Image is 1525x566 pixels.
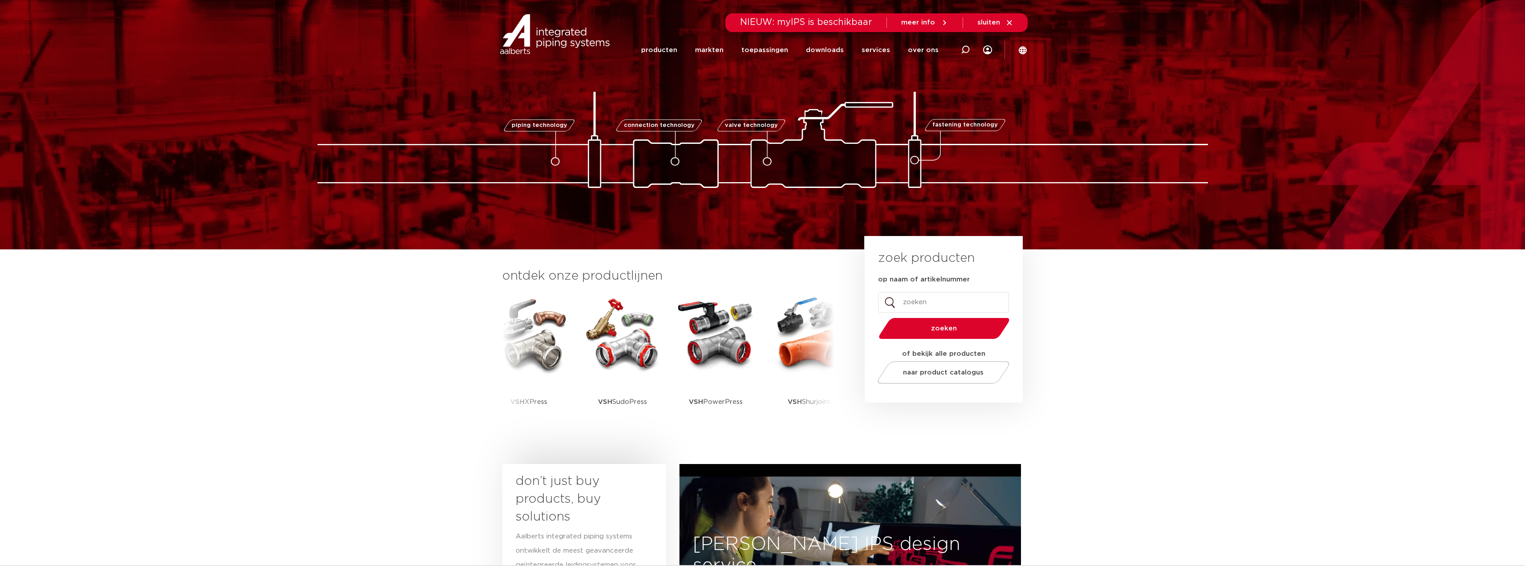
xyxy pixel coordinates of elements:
[676,294,756,430] a: VSHPowerPress
[740,18,872,27] span: NIEUW: myIPS is beschikbaar
[903,369,984,376] span: naar product catalogus
[641,32,677,68] a: producten
[502,267,834,285] h3: ontdek onze productlijnen
[788,399,802,405] strong: VSH
[641,32,939,68] nav: Menu
[769,294,850,430] a: VSHShurjoint
[806,32,844,68] a: downloads
[932,122,998,128] span: fastening technology
[510,399,525,405] strong: VSH
[598,399,612,405] strong: VSH
[741,32,788,68] a: toepassingen
[902,350,985,357] strong: of bekijk alle producten
[983,32,992,68] div: my IPS
[582,294,663,430] a: VSHSudoPress
[908,32,939,68] a: over ons
[875,317,1013,340] button: zoeken
[489,294,569,430] a: VSHXPress
[878,292,1009,313] input: zoeken
[725,122,778,128] span: valve technology
[689,374,743,430] p: PowerPress
[598,374,647,430] p: SudoPress
[977,19,1000,26] span: sluiten
[875,361,1012,384] a: naar product catalogus
[901,19,935,26] span: meer info
[623,122,694,128] span: connection technology
[878,249,975,267] h3: zoek producten
[977,19,1013,27] a: sluiten
[695,32,724,68] a: markten
[689,399,703,405] strong: VSH
[516,472,637,526] h3: don’t just buy products, buy solutions
[788,374,831,430] p: Shurjoint
[878,275,970,284] label: op naam of artikelnummer
[901,19,948,27] a: meer info
[862,32,890,68] a: services
[902,325,987,332] span: zoeken
[510,374,547,430] p: XPress
[512,122,567,128] span: piping technology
